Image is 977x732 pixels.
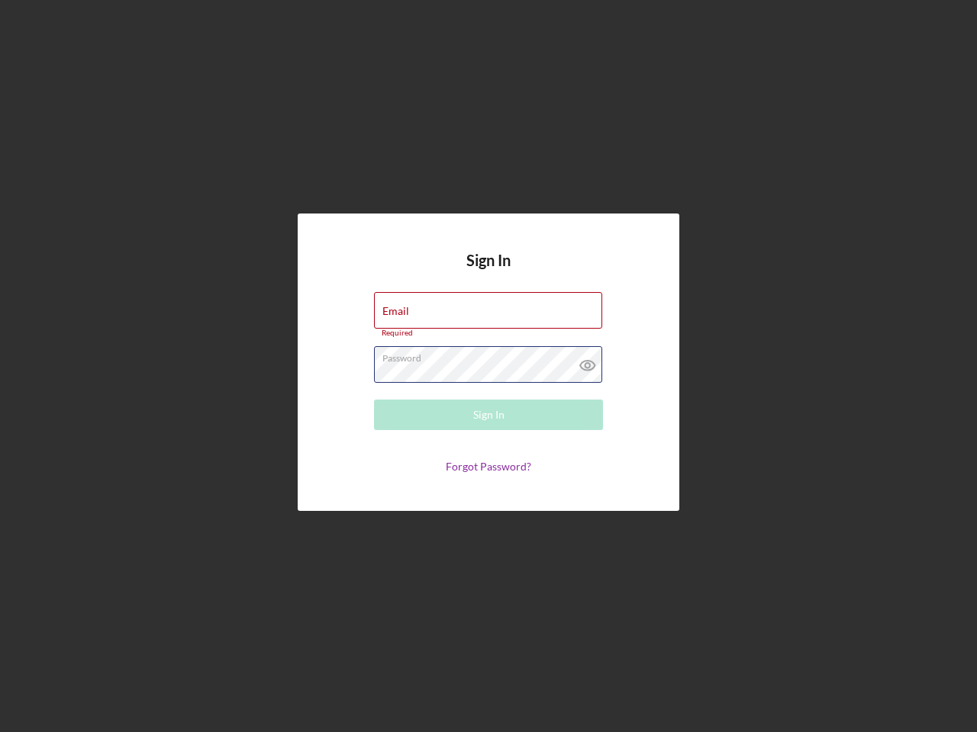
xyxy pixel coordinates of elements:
a: Forgot Password? [446,460,531,473]
label: Email [382,305,409,317]
button: Sign In [374,400,603,430]
div: Required [374,329,603,338]
h4: Sign In [466,252,511,292]
label: Password [382,347,602,364]
div: Sign In [473,400,505,430]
